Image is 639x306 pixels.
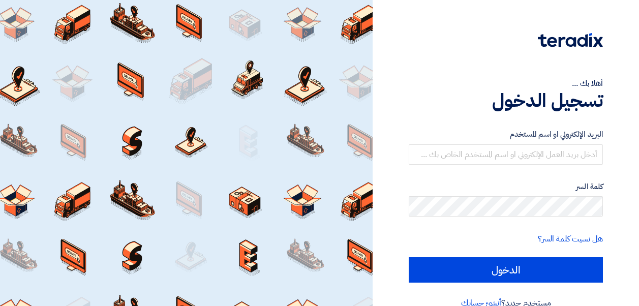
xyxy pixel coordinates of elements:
input: أدخل بريد العمل الإلكتروني او اسم المستخدم الخاص بك ... [409,144,603,165]
label: البريد الإلكتروني او اسم المستخدم [409,129,603,140]
h1: تسجيل الدخول [409,89,603,112]
div: أهلا بك ... [409,77,603,89]
input: الدخول [409,257,603,283]
a: هل نسيت كلمة السر؟ [538,233,603,245]
img: Teradix logo [538,33,603,47]
label: كلمة السر [409,181,603,193]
